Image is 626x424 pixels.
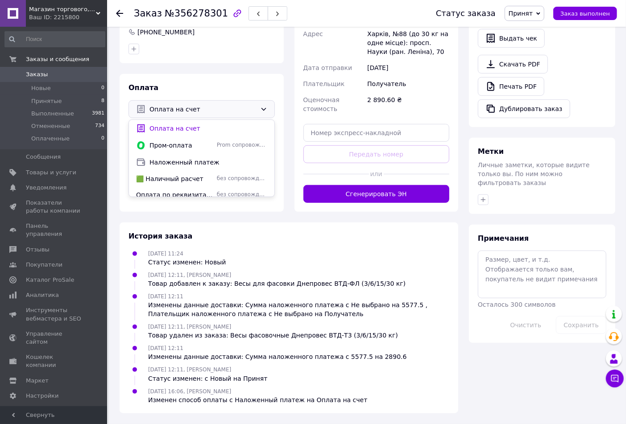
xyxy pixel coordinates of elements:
[148,279,406,288] div: Товар добавлен к заказу: Весы для фасовки Днепровес ВТД-ФЛ (3/6/15/30 кг)
[136,190,213,199] span: Оплата по реквизитам (ФОП Гріцаєнко Д Г, Р/р [FINANCIAL_ID], ЄДРПОУ 2776417190)
[95,122,104,130] span: 734
[101,135,104,143] span: 0
[134,8,162,19] span: Заказ
[303,124,450,142] input: Номер экспресс-накладной
[26,353,83,369] span: Кошелек компании
[116,9,123,18] div: Вернуться назад
[148,345,183,351] span: [DATE] 12:11
[303,64,352,71] span: Дата отправки
[136,174,213,183] span: 🟩 Наличный расчет
[31,110,74,118] span: Выполненные
[148,366,231,373] span: [DATE] 12:11, [PERSON_NAME]
[509,10,533,17] span: Принят
[31,84,51,92] span: Новые
[217,141,267,149] span: Prom сопровождает покупку
[365,26,451,60] div: Харків, №88 (до 30 кг на одне місце): просп. Науки (ран. Леніна), 70
[148,251,183,257] span: [DATE] 11:24
[365,76,451,92] div: Получатель
[365,92,451,117] div: 2 890.60 ₴
[26,306,83,322] span: Инструменты вебмастера и SEO
[478,77,544,96] a: Печать PDF
[129,83,158,92] span: Оплата
[26,153,61,161] span: Сообщения
[303,30,323,37] span: Адрес
[129,232,193,240] span: История заказа
[4,31,105,47] input: Поиск
[148,324,231,330] span: [DATE] 12:11, [PERSON_NAME]
[149,124,267,133] span: Оплата на счет
[29,5,96,13] span: Магазин торгового, фискального и банковского оборудования «RRO-SHOP»
[31,122,70,130] span: Отмененные
[149,158,267,167] span: Наложенный платеж
[478,234,529,243] span: Примечания
[31,135,70,143] span: Оплаченные
[478,29,545,48] button: Выдать чек
[369,169,384,178] span: или
[478,55,548,74] a: Скачать PDF
[148,293,183,300] span: [DATE] 12:11
[148,374,267,383] div: Статус изменен: с Новый на Принят
[303,185,450,203] button: Сгенерировать ЭН
[217,175,267,182] span: без сопровождения Prom
[560,10,610,17] span: Заказ выполнен
[29,13,107,21] div: Ваш ID: 2215800
[148,258,226,267] div: Статус изменен: Новый
[149,104,257,114] span: Оплата на счет
[26,169,76,177] span: Товары и услуги
[553,7,617,20] button: Заказ выполнен
[26,261,62,269] span: Покупатели
[26,222,83,238] span: Панель управления
[26,55,89,63] span: Заказы и сообщения
[303,96,340,112] span: Оценочная стоимость
[148,331,398,340] div: Товар удален из заказа: Весы фасовочные Днепровес ВТД-Т3 (3/6/15/30 кг)
[148,388,231,395] span: [DATE] 16:06, [PERSON_NAME]
[478,99,570,118] button: Дублировать заказ
[606,370,624,387] button: Чат с покупателем
[101,97,104,105] span: 8
[26,246,50,254] span: Отзывы
[101,84,104,92] span: 0
[26,70,48,78] span: Заказы
[137,28,195,37] div: [PHONE_NUMBER]
[26,184,66,192] span: Уведомления
[26,330,83,346] span: Управление сайтом
[478,301,556,308] span: Осталось 300 символов
[148,272,231,278] span: [DATE] 12:11, [PERSON_NAME]
[436,9,496,18] div: Статус заказа
[26,392,58,400] span: Настройки
[478,161,590,186] span: Личные заметки, которые видите только вы. По ним можно фильтровать заказы
[217,191,267,198] span: без сопровождения Prom
[26,199,83,215] span: Показатели работы компании
[148,352,407,361] div: Изменены данные доставки: Сумма наложенного платежа с 5577.5 на 2890.6
[149,141,213,150] span: Пром-оплата
[26,276,74,284] span: Каталог ProSale
[92,110,104,118] span: 3981
[26,291,59,299] span: Аналитика
[365,60,451,76] div: [DATE]
[165,8,228,19] span: №356278301
[31,97,62,105] span: Принятые
[148,301,449,318] div: Изменены данные доставки: Сумма наложенного платежа с Не выбрано на 5577.5 , Плательщик наложенно...
[26,377,49,385] span: Маркет
[148,395,368,404] div: Изменен способ оплаты с Наложенный платеж на Оплата на счет
[303,80,345,87] span: Плательщик
[478,147,504,156] span: Метки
